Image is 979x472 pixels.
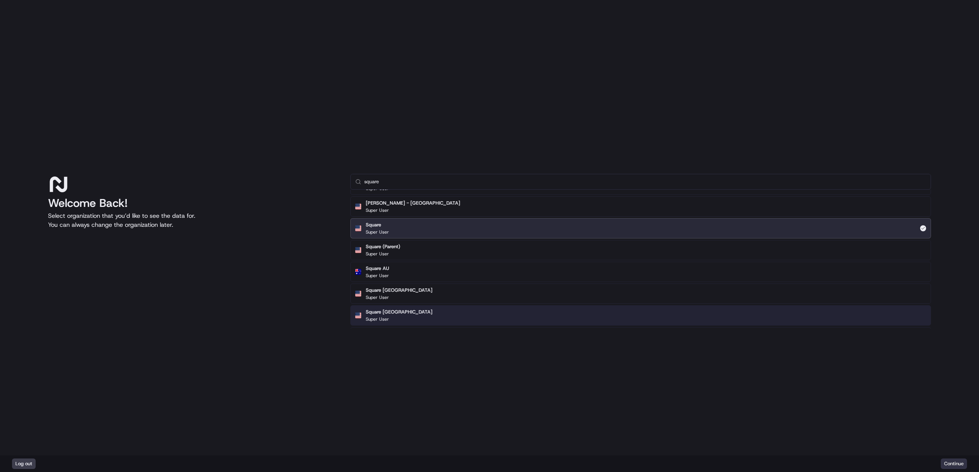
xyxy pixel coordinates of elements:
[366,207,389,213] p: Super User
[366,200,460,207] h2: [PERSON_NAME] - [GEOGRAPHIC_DATA]
[366,316,389,322] p: Super User
[366,309,432,315] h2: Square [GEOGRAPHIC_DATA]
[355,247,361,253] img: Flag of us
[364,174,926,189] input: Type to search...
[941,458,967,469] button: Continue
[366,243,400,250] h2: Square (Parent)
[366,222,389,228] h2: Square
[366,287,432,294] h2: Square [GEOGRAPHIC_DATA]
[366,265,389,272] h2: Square AU
[355,269,361,275] img: Flag of au
[366,273,389,279] p: Super User
[355,225,361,231] img: Flag of us
[366,294,389,300] p: Super User
[48,211,338,229] p: Select organization that you’d like to see the data for. You can always change the organization l...
[366,229,389,235] p: Super User
[12,458,36,469] button: Log out
[350,21,931,414] div: Suggestions
[355,204,361,210] img: Flag of us
[355,291,361,297] img: Flag of us
[48,196,338,210] h1: Welcome Back!
[366,251,389,257] p: Super User
[355,312,361,318] img: Flag of us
